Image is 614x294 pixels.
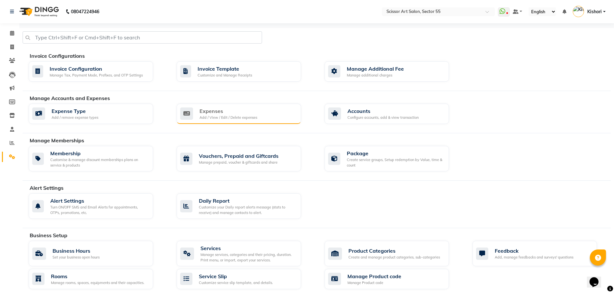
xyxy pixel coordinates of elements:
[200,115,257,120] div: Add / View / Edit / Delete expenses
[29,61,167,82] a: Invoice ConfigurationManage Tax, Payment Mode, Prefixes, and OTP Settings
[177,61,315,82] a: Invoice TemplateCustomize and Manage Receipts
[325,61,463,82] a: Manage Additional FeeManage additional charges
[52,107,98,115] div: Expense Type
[495,247,573,255] div: Feedback
[347,107,419,115] div: Accounts
[473,241,611,266] a: FeedbackAdd, manage feedbacks and surveys' questions
[50,157,148,168] div: Customise & manage discount memberships plans on service & products
[16,3,61,21] img: logo
[347,115,419,120] div: Configure accounts, add & view transaction
[325,146,463,171] a: PackageCreate service groups, Setup redemption by Value, time & count
[50,205,148,215] div: Turn ON/OFF SMS and Email Alerts for appointments, OTPs, promotions, etc.
[347,280,401,286] div: Manage Product code
[573,6,584,17] img: Kishori
[347,65,404,73] div: Manage Additional Fee
[199,280,273,286] div: Customize service slip template, and details.
[51,280,144,286] div: Manage rooms, spaces, equipments and their capacities.
[200,252,296,263] div: Manage services, categories and their pricing, duration. Print menu, or import, export your servi...
[29,241,167,266] a: Business HoursSet your business open hours
[587,268,608,288] iframe: chat widget
[50,65,143,73] div: Invoice Configuration
[29,104,167,124] a: Expense TypeAdd / remove expense types
[587,8,602,15] span: Kishori
[325,241,463,266] a: Product CategoriesCreate and manage product categories, sub-categories
[198,65,252,73] div: Invoice Template
[199,197,296,205] div: Daily Report
[199,205,296,215] div: Customize your Daily report alerts message (stats to receive) and manage contacts to alert.
[348,255,440,260] div: Create and manage product categories, sub-categories
[71,3,99,21] b: 08047224946
[177,241,315,266] a: ServicesManage services, categories and their pricing, duration. Print menu, or import, export yo...
[177,146,315,171] a: Vouchers, Prepaid and GiftcardsManage prepaid, voucher & giftcards and share
[347,157,444,168] div: Create service groups, Setup redemption by Value, time & count
[177,193,315,219] a: Daily ReportCustomize your Daily report alerts message (stats to receive) and manage contacts to ...
[347,73,404,78] div: Manage additional charges
[199,152,278,160] div: Vouchers, Prepaid and Giftcards
[29,146,167,171] a: MembershipCustomise & manage discount memberships plans on service & products
[53,255,100,260] div: Set your business open hours
[177,269,315,289] a: Service SlipCustomize service slip template, and details.
[198,73,252,78] div: Customize and Manage Receipts
[348,247,440,255] div: Product Categories
[50,197,148,205] div: Alert Settings
[52,115,98,120] div: Add / remove expense types
[50,73,143,78] div: Manage Tax, Payment Mode, Prefixes, and OTP Settings
[347,149,444,157] div: Package
[325,104,463,124] a: AccountsConfigure accounts, add & view transaction
[50,149,148,157] div: Membership
[177,104,315,124] a: ExpensesAdd / View / Edit / Delete expenses
[495,255,573,260] div: Add, manage feedbacks and surveys' questions
[51,272,144,280] div: Rooms
[199,272,273,280] div: Service Slip
[199,160,278,165] div: Manage prepaid, voucher & giftcards and share
[29,193,167,219] a: Alert SettingsTurn ON/OFF SMS and Email Alerts for appointments, OTPs, promotions, etc.
[200,244,296,252] div: Services
[200,107,257,115] div: Expenses
[325,269,463,289] a: Manage Product codeManage Product code
[23,31,262,44] input: Type Ctrl+Shift+F or Cmd+Shift+F to search
[29,269,167,289] a: RoomsManage rooms, spaces, equipments and their capacities.
[53,247,100,255] div: Business Hours
[347,272,401,280] div: Manage Product code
